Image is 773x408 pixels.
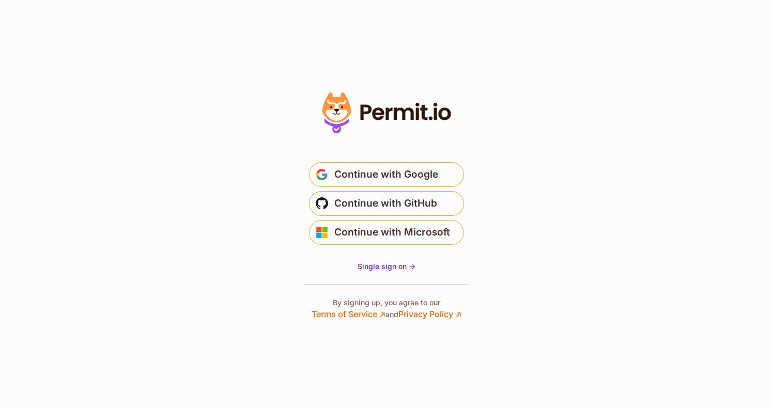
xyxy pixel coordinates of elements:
[358,261,415,272] a: Single sign on ->
[398,309,461,319] a: Privacy Policy ↗
[334,224,450,241] span: Continue with Microsoft
[312,297,461,320] p: By signing up, you agree to our and
[358,262,415,271] span: Single sign on ->
[309,162,464,187] button: Continue with Google
[334,166,438,183] span: Continue with Google
[309,191,464,216] button: Continue with GitHub
[334,195,437,212] span: Continue with GitHub
[312,309,385,319] a: Terms of Service ↗
[309,220,464,245] button: Continue with Microsoft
